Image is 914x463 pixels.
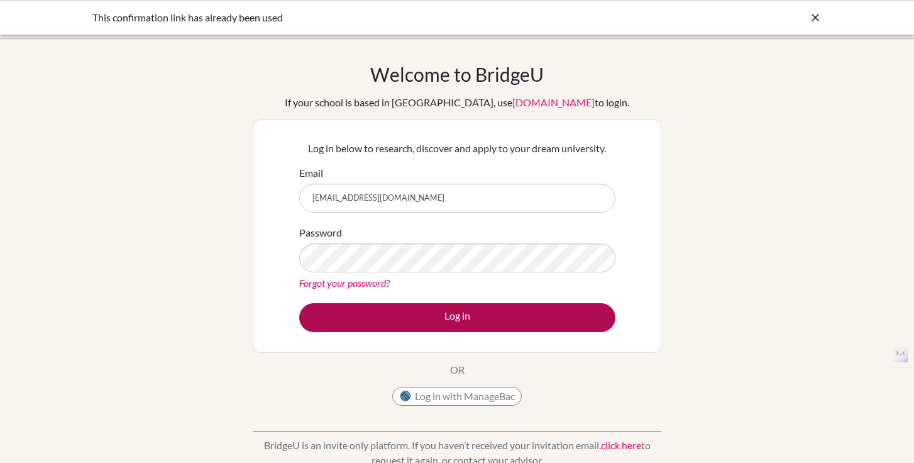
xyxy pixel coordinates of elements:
p: OR [450,362,465,377]
label: Password [299,225,342,240]
a: Forgot your password? [299,277,390,289]
div: If your school is based in [GEOGRAPHIC_DATA], use to login. [285,95,629,110]
a: [DOMAIN_NAME] [512,96,595,108]
button: Log in [299,303,615,332]
button: Log in with ManageBac [392,387,522,406]
h1: Welcome to BridgeU [370,63,544,86]
a: click here [601,439,641,451]
label: Email [299,165,323,181]
div: This confirmation link has already been used [92,10,633,25]
p: Log in below to research, discover and apply to your dream university. [299,141,615,156]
